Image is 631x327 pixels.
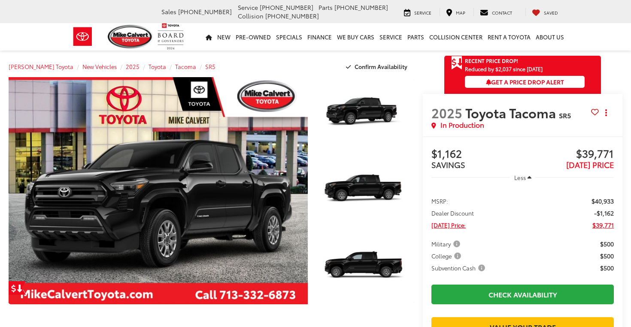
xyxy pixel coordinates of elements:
[485,23,533,51] a: Rent a Toyota
[492,9,512,16] span: Contact
[566,159,614,170] span: [DATE] PRICE
[161,7,176,16] span: Sales
[600,252,614,260] span: $500
[178,7,232,16] span: [PHONE_NUMBER]
[319,3,333,12] span: Parts
[203,23,215,51] a: Home
[533,23,567,51] a: About Us
[599,105,614,120] button: Actions
[431,240,462,248] span: Military
[523,148,614,161] span: $39,771
[82,63,117,70] a: New Vehicles
[431,197,448,205] span: MSRP:
[465,103,559,122] span: Toyota Tacoma
[600,240,614,248] span: $500
[592,197,614,205] span: $40,933
[431,148,522,161] span: $1,162
[544,9,558,16] span: Saved
[465,57,518,64] span: Recent Price Drop!
[265,12,319,20] span: [PHONE_NUMBER]
[316,231,415,305] img: 2025 Toyota Tacoma SR5
[431,221,466,229] span: [DATE] Price:
[405,23,427,51] a: Parts
[9,281,26,295] a: Get Price Drop Alert
[233,23,273,51] a: Pre-Owned
[525,8,564,16] a: My Saved Vehicles
[431,240,463,248] button: Military
[592,221,614,229] span: $39,771
[67,23,99,51] img: Toyota
[514,174,526,181] span: Less
[205,63,215,70] a: SR5
[431,264,487,272] span: Subvention Cash
[431,252,464,260] button: College
[6,76,311,305] img: 2025 Toyota Tacoma SR5
[440,120,484,130] span: In Production
[456,9,465,16] span: Map
[510,170,536,185] button: Less
[431,285,614,304] a: Check Availability
[600,264,614,272] span: $500
[149,63,166,70] a: Toyota
[465,66,585,72] span: Reduced by $2,037 since [DATE]
[444,56,601,66] a: Get Price Drop Alert Recent Price Drop!
[273,23,305,51] a: Specials
[334,23,377,51] a: WE BUY CARS
[431,209,474,217] span: Dealer Discount
[377,23,405,51] a: Service
[431,264,488,272] button: Subvention Cash
[215,23,233,51] a: New
[9,77,308,304] a: Expand Photo 0
[317,231,414,304] a: Expand Photo 3
[559,110,571,120] span: SR5
[431,252,463,260] span: College
[486,78,564,86] span: Get a Price Drop Alert
[427,23,485,51] a: Collision Center
[397,8,438,16] a: Service
[305,23,334,51] a: Finance
[355,63,407,70] span: Confirm Availability
[126,63,140,70] a: 2025
[175,63,196,70] a: Tacoma
[594,209,614,217] span: -$1,162
[414,9,431,16] span: Service
[238,3,258,12] span: Service
[9,63,73,70] a: [PERSON_NAME] Toyota
[431,159,465,170] span: SAVINGS
[260,3,313,12] span: [PHONE_NUMBER]
[341,59,415,74] button: Confirm Availability
[108,25,153,48] img: Mike Calvert Toyota
[316,76,415,150] img: 2025 Toyota Tacoma SR5
[317,77,414,150] a: Expand Photo 1
[605,109,607,116] span: dropdown dots
[473,8,519,16] a: Contact
[440,8,472,16] a: Map
[451,56,462,70] span: Get Price Drop Alert
[334,3,388,12] span: [PHONE_NUMBER]
[238,12,264,20] span: Collision
[316,153,415,228] img: 2025 Toyota Tacoma SR5
[431,103,462,122] span: 2025
[317,154,414,227] a: Expand Photo 2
